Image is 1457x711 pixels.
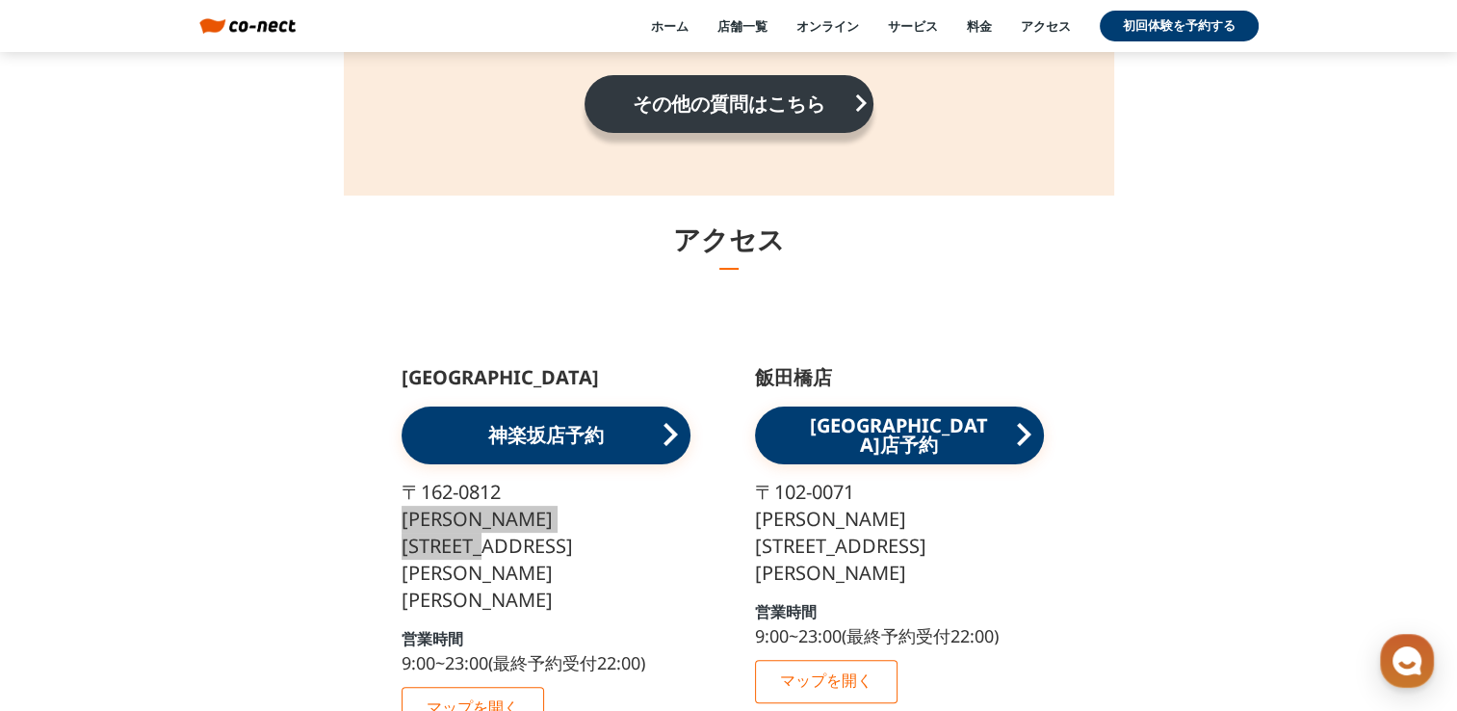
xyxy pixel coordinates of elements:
span: ホーム [49,580,84,595]
p: 営業時間 [755,604,817,619]
a: 店舗一覧 [717,17,768,35]
p: 営業時間 [402,631,463,646]
i: keyboard_arrow_right [1011,418,1036,451]
a: ホーム [651,17,689,35]
a: マップを開く [755,660,898,703]
p: 9:00~23:00(最終予約受付22:00) [755,627,999,645]
p: アクセス [673,225,785,252]
p: 飯田橋店 [755,368,832,387]
a: その他の質問はこちらkeyboard_arrow_right [585,75,873,133]
a: [GEOGRAPHIC_DATA]店予約keyboard_arrow_right [755,407,1044,464]
p: [GEOGRAPHIC_DATA] [402,368,599,387]
a: チャット [127,551,248,599]
a: ホーム [6,551,127,599]
p: 〒102-0071 [PERSON_NAME][STREET_ADDRESS][PERSON_NAME] [755,479,1056,587]
a: 初回体験を予約する [1100,11,1259,41]
span: チャット [165,581,211,596]
span: 設定 [298,580,321,595]
i: keyboard_arrow_right [658,418,683,451]
p: 〒162-0812 [PERSON_NAME][STREET_ADDRESS][PERSON_NAME][PERSON_NAME] [402,479,703,614]
p: その他の質問はこちら [604,94,854,114]
a: サービス [888,17,938,35]
a: 神楽坂店予約keyboard_arrow_right [402,407,690,464]
p: 9:00~23:00(最終予約受付22:00) [402,654,645,671]
a: 料金 [967,17,992,35]
i: keyboard_arrow_right [848,87,873,119]
a: 設定 [248,551,370,599]
a: オンライン [796,17,859,35]
p: 神楽坂店予約 [455,426,637,445]
p: [GEOGRAPHIC_DATA]店予約 [808,416,991,455]
p: マップを開く [780,672,872,689]
a: アクセス [1021,17,1071,35]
